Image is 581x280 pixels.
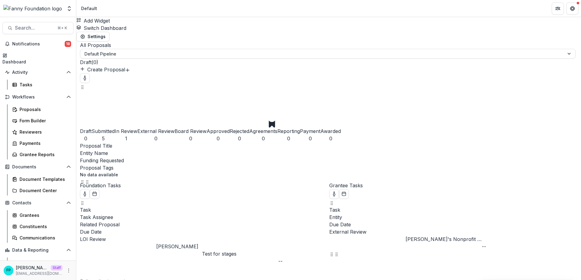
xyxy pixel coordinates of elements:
[80,66,125,73] button: Create Proposal
[329,214,576,221] div: Entity
[137,135,175,142] div: 0
[80,142,576,149] div: Proposal Title
[3,5,62,12] img: Fanny Foundation logo
[2,162,74,172] button: Open Documents
[80,171,576,178] p: No data available
[92,127,115,135] div: Submitted
[10,174,74,184] a: Document Templates
[20,187,69,194] div: Document Center
[65,2,74,15] button: Open entity switcher
[80,206,326,214] div: Task
[278,257,324,265] div: --
[80,149,576,157] div: Entity Name
[329,221,576,228] div: Due Date
[320,135,341,142] div: 0
[80,157,576,164] div: Funding Requested
[10,127,74,137] a: Reviewers
[80,164,576,171] div: Proposal Tags
[20,235,69,241] div: Communications
[12,200,64,206] span: Contacts
[20,212,69,218] div: Grantees
[80,228,326,235] div: Due Date
[2,92,74,102] button: Open Workflows
[277,127,300,135] div: Reporting
[15,25,54,31] span: Search...
[156,243,202,250] div: [PERSON_NAME]
[10,221,74,232] a: Constituents
[92,104,115,142] button: Submitted5
[20,140,69,146] div: Payments
[80,83,85,90] button: Drag
[249,135,277,142] div: 0
[76,24,126,32] button: Switch Dashboard
[12,164,64,170] span: Documents
[175,95,207,142] button: Board Review0
[249,127,277,135] div: Agreements
[76,17,110,24] button: Add Widget
[115,105,137,142] button: In Review1
[334,250,339,257] button: Drag
[125,66,130,73] button: Create Proposal
[2,22,74,34] button: Search...
[10,80,74,90] a: Tasks
[339,189,349,199] button: Calendar
[65,267,72,274] button: More
[207,104,230,142] button: Approved0
[2,51,26,65] a: Dashboard
[80,221,326,228] div: Related Proposal
[12,70,64,75] span: Activity
[10,257,74,267] a: Dashboard
[329,229,366,235] a: External Review
[20,106,69,113] div: Proposals
[329,182,576,189] p: Grantee Tasks
[277,105,300,142] button: Reporting0
[329,189,339,199] button: toggle-assigned-to-me
[115,135,137,142] div: 1
[249,99,277,142] button: Agreements0
[566,2,579,15] button: Get Help
[207,127,230,135] div: Approved
[12,248,64,253] span: Data & Reporting
[300,107,320,142] button: Payment0
[80,127,92,135] div: Draft
[175,135,207,142] div: 0
[56,25,68,31] div: ⌘ + K
[20,117,69,124] div: Form Builder
[80,214,326,221] div: Task Assignee
[80,189,90,199] button: toggle-assigned-to-me
[84,25,126,31] span: Switch Dashboard
[10,149,74,160] a: Grantee Reports
[202,251,236,257] a: Test for stages
[552,2,564,15] button: Partners
[16,271,63,276] p: [EMAIL_ADDRESS][DOMAIN_NAME]
[230,135,249,142] div: 0
[20,176,69,182] div: Document Templates
[10,210,74,220] a: Grantees
[79,4,99,13] nav: breadcrumb
[2,59,26,65] div: Dashboard
[20,129,69,135] div: Reviewers
[51,265,63,271] p: Staff
[80,178,85,185] button: Drag
[20,259,69,266] div: Dashboard
[12,95,64,100] span: Workflows
[320,127,341,135] div: Awarded
[137,90,175,142] button: External Review0
[80,73,90,83] button: toggle-assigned-to-me
[482,243,528,250] div: --
[80,135,92,142] div: 0
[10,185,74,196] a: Document Center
